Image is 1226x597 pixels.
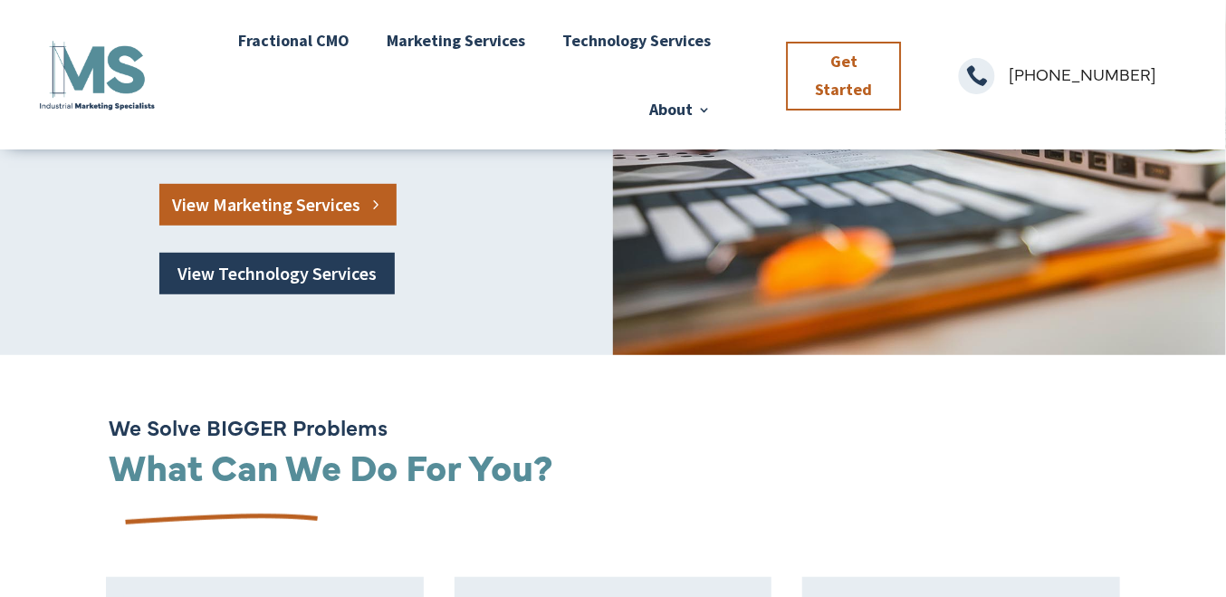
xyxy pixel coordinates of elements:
[159,253,395,294] a: View Technology Services
[239,6,350,75] a: Fractional CMO
[959,58,995,94] span: 
[106,497,325,544] img: underline
[786,42,901,111] a: Get Started
[388,6,526,75] a: Marketing Services
[563,6,712,75] a: Technology Services
[109,416,1096,447] h5: We Solve BIGGER Problems
[109,447,1096,493] h2: What Can We Do For You?
[650,75,712,144] a: About
[1009,58,1190,91] p: [PHONE_NUMBER]
[159,184,397,226] a: View Marketing Services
